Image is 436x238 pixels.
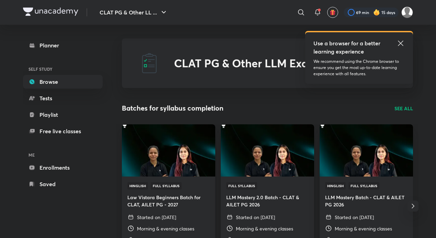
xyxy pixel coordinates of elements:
a: Saved [23,177,103,191]
img: Company Logo [23,8,78,16]
a: Planner [23,38,103,52]
h2: CLAT PG & Other LLM Exams [174,57,322,70]
h2: Batches for syllabus completion [122,103,223,113]
span: Hinglish [325,182,346,190]
a: Playlist [23,108,103,122]
h6: SELF STUDY [23,63,103,75]
a: Tests [23,91,103,105]
span: Hinglish [127,182,148,190]
h4: LLM Mastery Batch - CLAT & AILET PG 2026 [325,194,408,208]
p: Started on [DATE] [236,214,275,221]
button: avatar [327,7,338,18]
img: avatar [330,9,336,15]
img: Thumbnail [121,124,216,177]
button: CLAT PG & Other LL ... [95,5,172,19]
img: Thumbnail [319,124,414,177]
span: Full Syllabus [348,182,379,190]
a: Free live classes [23,124,103,138]
p: Started on [DATE] [137,214,176,221]
span: Full Syllabus [226,182,257,190]
img: streak [373,9,380,16]
a: Enrollments [23,161,103,174]
h4: LLM Mastery 2.0 Batch - CLAT & AILET PG 2026 [226,194,309,208]
p: Morning & evening classes [335,225,392,232]
h4: Law Vistara Beginners Batch for CLAT, AILET PG - 2027 [127,194,210,208]
p: We recommend using the Chrome browser to ensure you get the most up-to-date learning experience w... [313,58,405,77]
p: Morning & evening classes [137,225,194,232]
p: Started on [DATE] [335,214,374,221]
a: SEE ALL [394,105,413,112]
img: Thumbnail [220,124,315,177]
h6: ME [23,149,103,161]
h5: Use a browser for a better learning experience [313,39,382,56]
p: Morning & evening classes [236,225,293,232]
span: Full Syllabus [151,182,182,190]
a: Browse [23,75,103,89]
a: Company Logo [23,8,78,18]
img: Adithyan [401,7,413,18]
img: CLAT PG & Other LLM Exams [138,52,160,74]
